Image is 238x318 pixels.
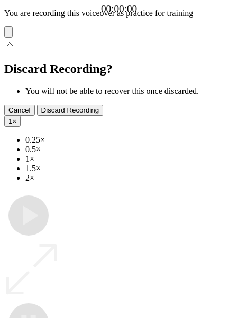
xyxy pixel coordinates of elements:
li: 0.25× [25,135,234,145]
li: You will not be able to recover this once discarded. [25,87,234,96]
p: You are recording this voiceover as practice for training [4,8,234,18]
a: 00:00:00 [101,3,137,15]
span: 1 [8,117,12,125]
li: 0.5× [25,145,234,154]
button: 1× [4,116,21,127]
h2: Discard Recording? [4,62,234,76]
li: 1× [25,154,234,164]
button: Cancel [4,105,35,116]
li: 1.5× [25,164,234,173]
li: 2× [25,173,234,183]
button: Discard Recording [37,105,104,116]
